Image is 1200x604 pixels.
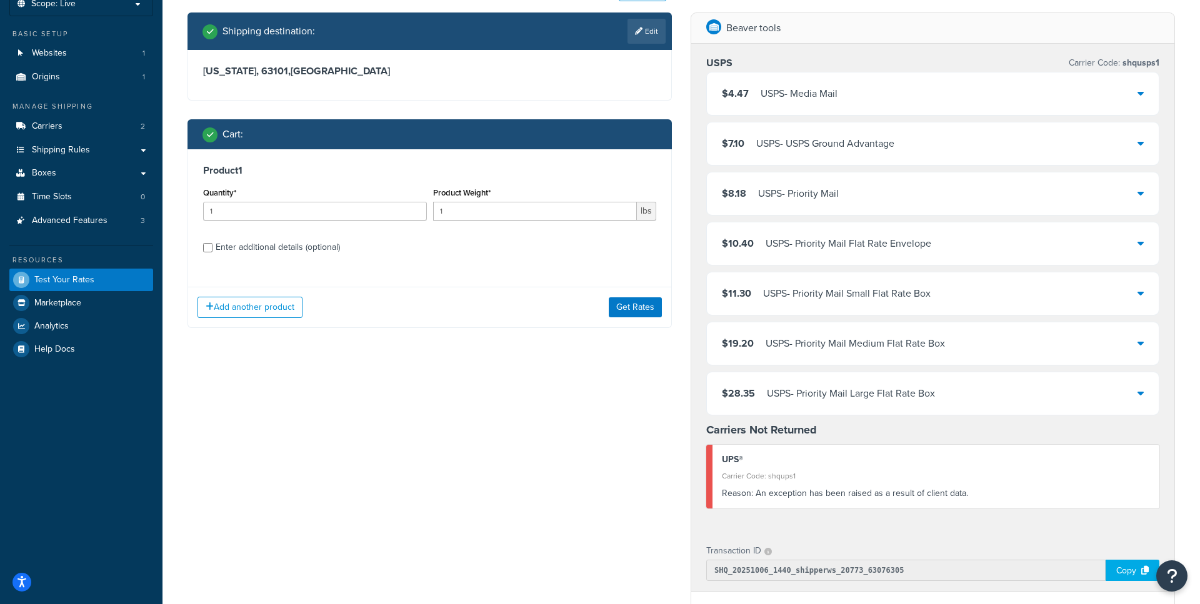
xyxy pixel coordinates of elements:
[203,188,236,197] label: Quantity*
[222,129,243,140] h2: Cart :
[763,285,931,302] div: USPS - Priority Mail Small Flat Rate Box
[9,139,153,162] a: Shipping Rules
[9,338,153,360] a: Help Docs
[758,185,839,202] div: USPS - Priority Mail
[9,209,153,232] li: Advanced Features
[9,115,153,138] li: Carriers
[722,386,755,400] span: $28.35
[9,66,153,89] a: Origins1
[726,19,781,37] p: Beaver tools
[216,239,340,256] div: Enter additional details (optional)
[9,209,153,232] a: Advanced Features3
[32,145,90,156] span: Shipping Rules
[1069,54,1159,72] p: Carrier Code:
[9,186,153,209] li: Time Slots
[609,297,662,317] button: Get Rates
[9,42,153,65] a: Websites1
[34,321,69,332] span: Analytics
[141,121,145,132] span: 2
[706,57,732,69] h3: USPS
[222,26,315,37] h2: Shipping destination :
[141,192,145,202] span: 0
[32,192,72,202] span: Time Slots
[1156,560,1187,592] button: Open Resource Center
[197,297,302,318] button: Add another product
[9,292,153,314] a: Marketplace
[32,72,60,82] span: Origins
[203,164,656,177] h3: Product 1
[637,202,656,220] span: lbs
[706,542,761,560] p: Transaction ID
[767,385,935,402] div: USPS - Priority Mail Large Flat Rate Box
[9,255,153,265] div: Resources
[9,101,153,112] div: Manage Shipping
[766,335,945,352] div: USPS - Priority Mail Medium Flat Rate Box
[9,269,153,291] a: Test Your Rates
[722,286,751,300] span: $11.30
[1120,56,1159,69] span: shqusps1
[722,186,746,201] span: $8.18
[722,485,1150,502] div: An exception has been raised as a result of client data.
[9,315,153,337] a: Analytics
[142,48,145,59] span: 1
[722,236,754,250] span: $10.40
[32,48,67,59] span: Websites
[433,188,491,197] label: Product Weight*
[34,275,94,285] span: Test Your Rates
[203,202,427,220] input: 0
[203,243,212,252] input: Enter additional details (optional)
[34,344,75,355] span: Help Docs
[1106,560,1159,581] div: Copy
[141,215,145,226] span: 3
[722,86,749,101] span: $4.47
[722,487,753,500] span: Reason:
[9,29,153,39] div: Basic Setup
[32,121,62,132] span: Carriers
[32,168,56,179] span: Boxes
[34,298,81,309] span: Marketplace
[9,186,153,209] a: Time Slots0
[627,19,666,44] a: Edit
[706,422,817,438] strong: Carriers Not Returned
[722,467,1150,485] div: Carrier Code: shqups1
[9,162,153,185] a: Boxes
[142,72,145,82] span: 1
[203,65,656,77] h3: [US_STATE], 63101 , [GEOGRAPHIC_DATA]
[766,235,931,252] div: USPS - Priority Mail Flat Rate Envelope
[433,202,637,220] input: 0.00
[9,115,153,138] a: Carriers2
[9,66,153,89] li: Origins
[756,135,894,152] div: USPS - USPS Ground Advantage
[722,136,744,151] span: $7.10
[32,215,107,226] span: Advanced Features
[9,42,153,65] li: Websites
[722,451,1150,468] div: UPS®
[722,336,754,350] span: $19.20
[761,85,837,102] div: USPS - Media Mail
